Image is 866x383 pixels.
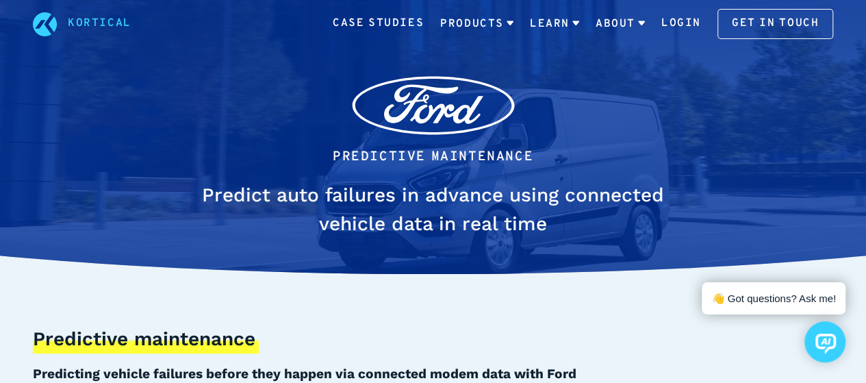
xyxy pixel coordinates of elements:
[33,328,259,354] h3: Predictive maintenance
[440,6,513,42] a: Products
[596,6,645,42] a: About
[333,147,533,168] li: Predictive Maintenance
[33,366,576,382] b: Predicting vehicle failures before they happen via connected modem data with Ford
[661,15,701,33] a: Login
[68,15,131,33] a: Kortical
[348,73,519,138] img: Ford client logo
[333,15,424,33] a: Case Studies
[176,181,691,238] h1: Predict auto failures in advance using connected vehicle data in real time
[717,9,833,39] a: Get in touch
[530,6,579,42] a: Learn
